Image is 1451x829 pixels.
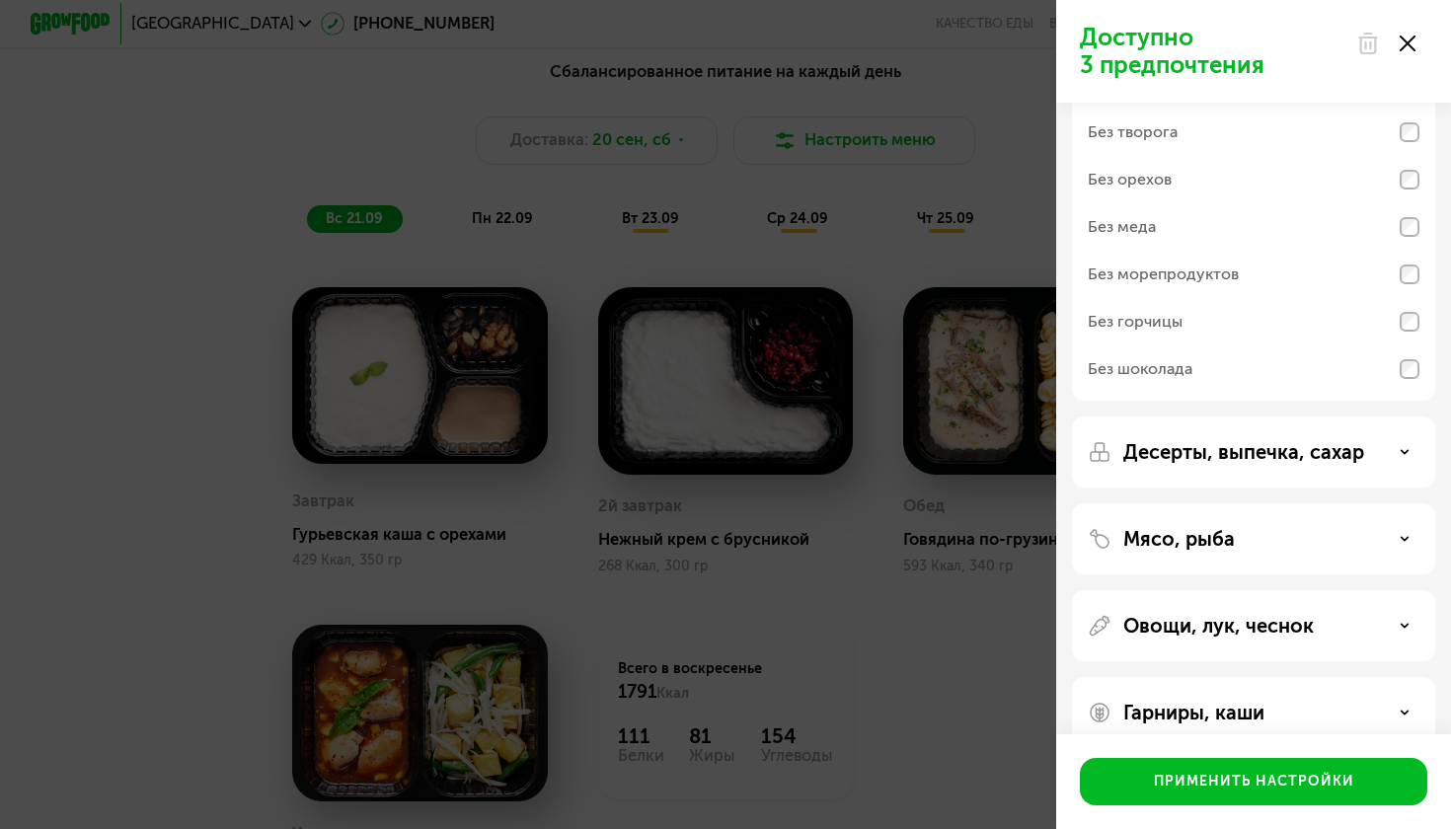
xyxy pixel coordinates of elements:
[1088,263,1239,286] div: Без морепродуктов
[1080,758,1427,805] button: Применить настройки
[1154,772,1354,791] div: Применить настройки
[1088,310,1183,334] div: Без горчицы
[1123,527,1235,551] p: Мясо, рыба
[1088,215,1156,239] div: Без меда
[1123,614,1314,638] p: Овощи, лук, чеснок
[1123,701,1264,724] p: Гарниры, каши
[1088,357,1192,381] div: Без шоколада
[1088,168,1172,191] div: Без орехов
[1123,440,1364,464] p: Десерты, выпечка, сахар
[1080,24,1344,79] p: Доступно 3 предпочтения
[1088,120,1178,144] div: Без творога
